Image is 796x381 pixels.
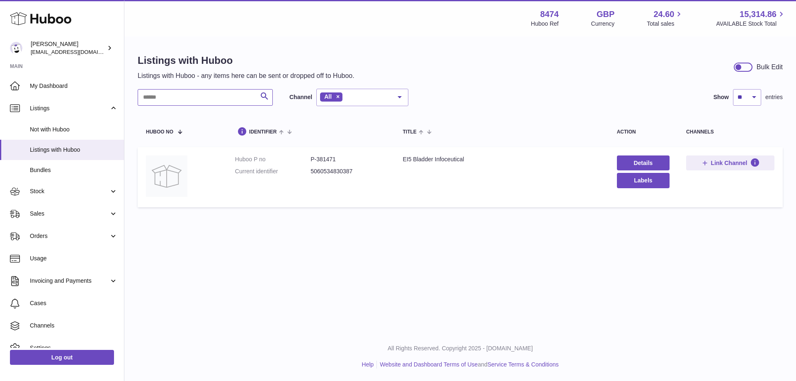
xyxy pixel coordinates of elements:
div: channels [686,129,774,135]
div: Huboo Ref [531,20,559,28]
strong: 8474 [540,9,559,20]
button: Labels [617,173,670,188]
label: Channel [289,93,312,101]
span: Total sales [647,20,684,28]
a: Service Terms & Conditions [488,361,559,368]
img: EI5 Bladder Infoceutical [146,155,187,197]
span: entries [765,93,783,101]
p: Listings with Huboo - any items here can be sent or dropped off to Huboo. [138,71,354,80]
span: Stock [30,187,109,195]
dt: Huboo P no [235,155,311,163]
span: Listings [30,104,109,112]
span: Not with Huboo [30,126,118,133]
dt: Current identifier [235,167,311,175]
span: Cases [30,299,118,307]
a: Website and Dashboard Terms of Use [380,361,478,368]
span: 15,314.86 [740,9,777,20]
a: 24.60 Total sales [647,9,684,28]
span: Link Channel [711,159,747,167]
span: Huboo no [146,129,173,135]
span: title [403,129,416,135]
div: action [617,129,670,135]
dd: P-381471 [311,155,386,163]
a: 15,314.86 AVAILABLE Stock Total [716,9,786,28]
span: 24.60 [653,9,674,20]
label: Show [713,93,729,101]
a: Help [362,361,374,368]
a: Log out [10,350,114,365]
button: Link Channel [686,155,774,170]
span: Listings with Huboo [30,146,118,154]
span: All [324,93,332,100]
span: Sales [30,210,109,218]
span: My Dashboard [30,82,118,90]
span: Orders [30,232,109,240]
span: Channels [30,322,118,330]
span: Usage [30,255,118,262]
dd: 5060534830387 [311,167,386,175]
a: Details [617,155,670,170]
span: identifier [249,129,277,135]
li: and [377,361,558,369]
span: AVAILABLE Stock Total [716,20,786,28]
h1: Listings with Huboo [138,54,354,67]
div: Currency [591,20,615,28]
span: [EMAIL_ADDRESS][DOMAIN_NAME] [31,49,122,55]
span: Invoicing and Payments [30,277,109,285]
img: internalAdmin-8474@internal.huboo.com [10,42,22,54]
strong: GBP [597,9,614,20]
span: Settings [30,344,118,352]
span: Bundles [30,166,118,174]
div: EI5 Bladder Infoceutical [403,155,600,163]
div: [PERSON_NAME] [31,40,105,56]
div: Bulk Edit [757,63,783,72]
p: All Rights Reserved. Copyright 2025 - [DOMAIN_NAME] [131,345,789,352]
